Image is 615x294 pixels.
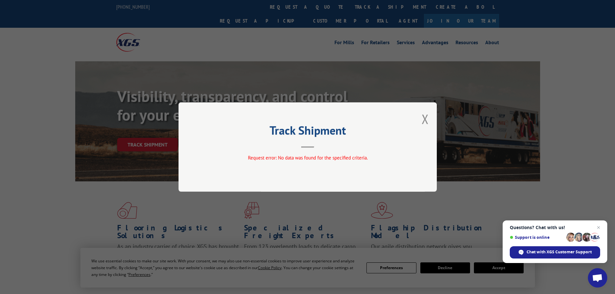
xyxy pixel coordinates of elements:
span: Support is online [510,235,564,240]
span: Request error: No data was found for the specified criteria. [248,155,367,161]
a: Open chat [588,268,607,288]
span: Questions? Chat with us! [510,225,600,230]
h2: Track Shipment [211,126,405,138]
span: Chat with XGS Customer Support [527,249,592,255]
span: Chat with XGS Customer Support [510,246,600,259]
button: Close modal [422,110,429,127]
